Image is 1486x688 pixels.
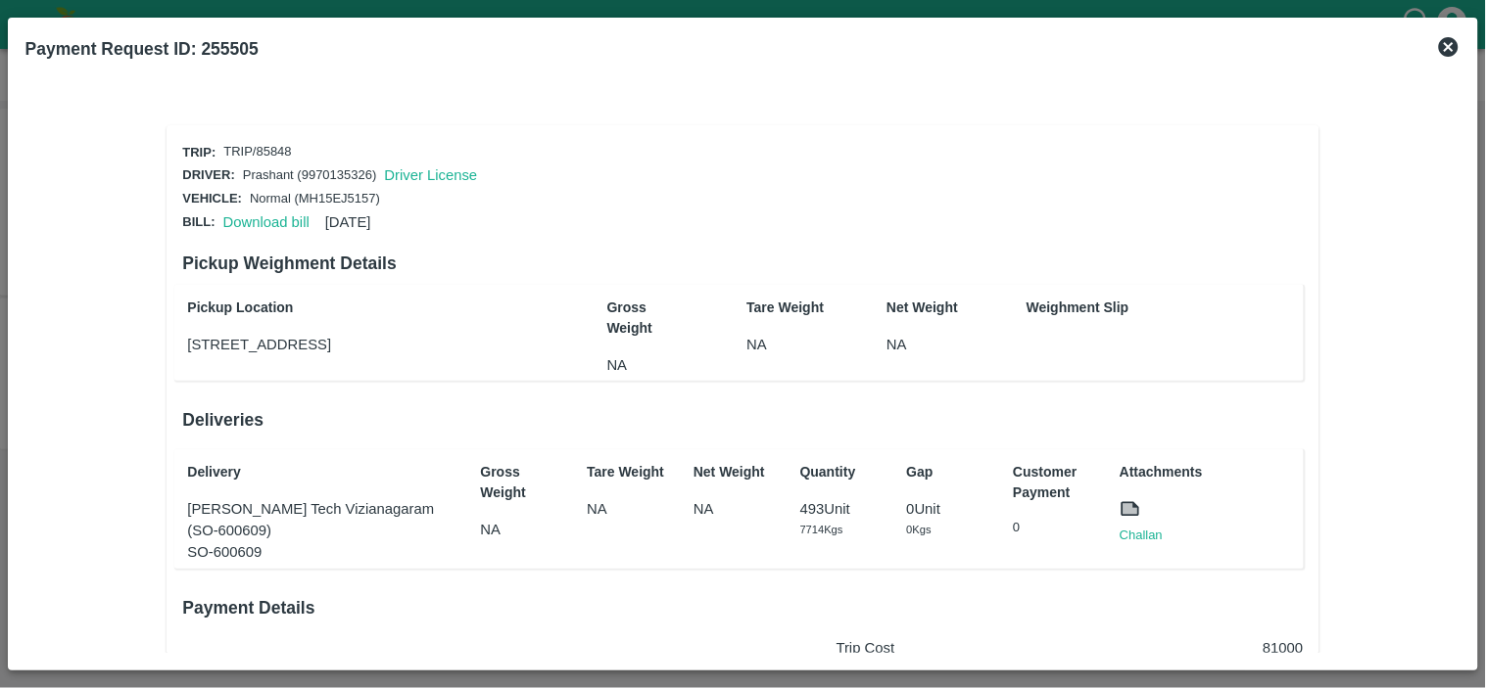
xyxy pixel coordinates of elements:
[243,166,377,185] p: Prashant (9970135326)
[250,190,380,208] p: Normal (MH15EJ5157)
[1013,462,1098,503] p: Customer Payment
[837,637,1070,659] p: Trip Cost
[187,541,459,563] p: SO-600609
[223,214,310,230] a: Download bill
[187,334,552,355] p: [STREET_ADDRESS]
[182,167,234,182] span: Driver:
[587,462,672,482] p: Tare Weight
[182,145,216,160] span: Trip:
[182,406,1303,434] h6: Deliveries
[223,143,291,161] p: TRIP/85848
[907,524,932,535] span: 0 Kgs
[481,519,566,540] p: NA
[187,298,552,318] p: Pickup Location
[607,354,693,376] p: NA
[694,462,779,482] p: Net Weight
[384,167,477,183] a: Driver License
[1027,298,1299,318] p: Weighment Slip
[887,298,972,318] p: Net Weight
[887,334,972,355] p: NA
[182,250,1303,277] h6: Pickup Weighment Details
[182,191,242,206] span: Vehicle:
[1120,462,1298,482] p: Attachments
[587,498,672,520] p: NA
[1148,637,1304,659] p: 81000
[325,214,371,230] span: [DATE]
[800,524,843,535] span: 7714 Kgs
[25,39,259,59] b: Payment Request ID: 255505
[800,462,886,482] p: Quantity
[187,498,459,542] p: [PERSON_NAME] Tech Vizianagaram (SO-600609)
[746,334,832,355] p: NA
[187,462,459,482] p: Delivery
[182,594,1303,621] h6: Payment Details
[481,462,566,503] p: Gross Weight
[746,298,832,318] p: Tare Weight
[907,498,992,520] p: 0 Unit
[182,214,215,229] span: Bill:
[607,298,693,339] p: Gross Weight
[1120,526,1163,545] a: Challan
[907,462,992,482] p: Gap
[800,498,886,520] p: 493 Unit
[694,498,779,520] p: NA
[1013,519,1098,537] p: 0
